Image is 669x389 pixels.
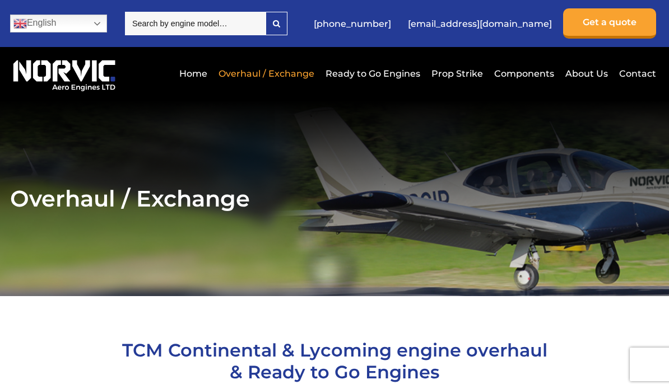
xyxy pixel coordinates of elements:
a: Components [491,60,557,87]
a: Prop Strike [429,60,486,87]
a: About Us [563,60,611,87]
img: en [13,17,27,30]
a: English [10,15,107,32]
a: Contact [616,60,656,87]
a: Overhaul / Exchange [216,60,317,87]
a: Home [176,60,210,87]
a: Get a quote [563,8,656,39]
span: TCM Continental & Lycoming engine overhaul & Ready to Go Engines [122,339,547,383]
img: Norvic Aero Engines logo [10,55,118,92]
a: [PHONE_NUMBER] [308,10,397,38]
a: Ready to Go Engines [323,60,423,87]
input: Search by engine model… [125,12,266,35]
h2: Overhaul / Exchange [10,185,659,212]
a: [EMAIL_ADDRESS][DOMAIN_NAME] [402,10,557,38]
